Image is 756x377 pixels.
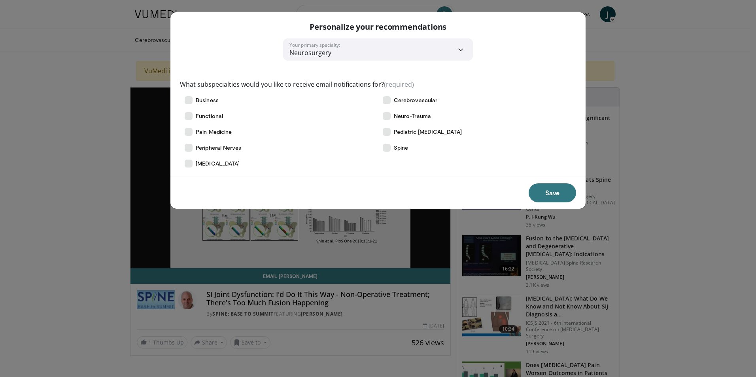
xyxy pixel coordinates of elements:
span: (required) [384,80,414,89]
span: Pain Medicine [196,128,232,136]
span: Functional [196,112,223,120]
span: Spine [394,144,408,152]
span: Neuro-Trauma [394,112,431,120]
button: Save [529,183,576,202]
span: [MEDICAL_DATA] [196,160,240,168]
span: Business [196,96,219,104]
span: Cerebrovascular [394,96,437,104]
span: Pediatric [MEDICAL_DATA] [394,128,462,136]
p: Personalize your recommendations [310,22,447,32]
label: What subspecialties would you like to receive email notifications for? [180,80,414,89]
span: Peripheral Nerves [196,144,241,152]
